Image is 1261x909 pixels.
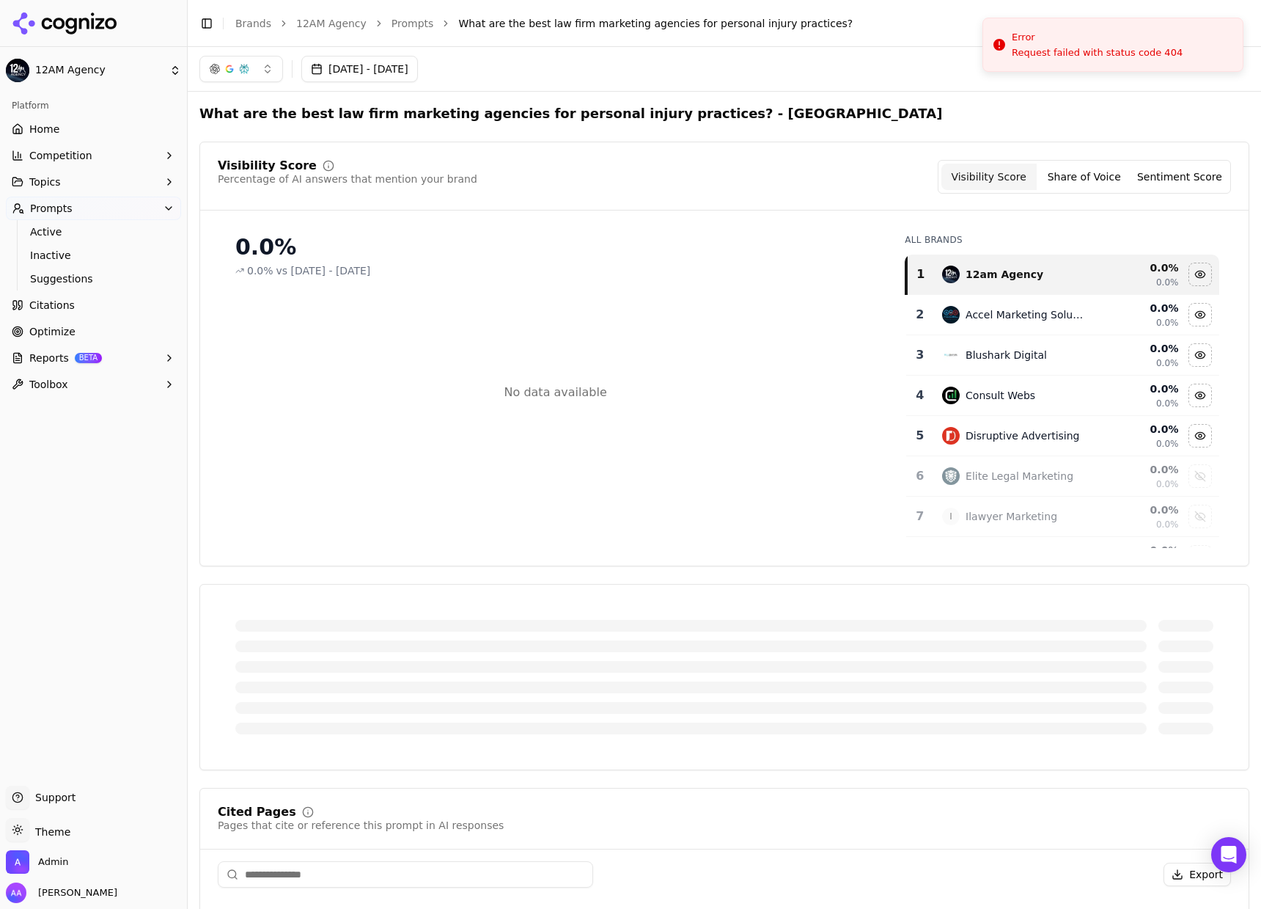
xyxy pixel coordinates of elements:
div: Visibility Score [218,160,317,172]
div: 0.0% [235,234,875,260]
div: 5 [912,427,927,445]
span: 0.0% [1156,438,1179,450]
a: Optimize [6,320,181,343]
div: 0.0 % [1098,341,1179,356]
div: 7 [912,508,927,525]
div: 4 [912,387,927,404]
div: 0.0 % [1098,543,1179,558]
div: Error [1012,30,1183,45]
span: Competition [29,148,92,163]
div: 0.0 % [1098,260,1179,275]
tr: 0.0%Show law rank data [906,537,1219,577]
span: 0.0% [1156,357,1179,369]
span: Inactive [30,248,158,263]
span: Reports [29,351,69,365]
button: Hide consult webs data [1188,384,1212,407]
div: Cited Pages [218,806,296,818]
span: Suggestions [30,271,158,286]
tr: 4consult websConsult Webs0.0%0.0%Hide consult webs data [906,376,1219,416]
tr: 6elite legal marketingElite Legal Marketing0.0%0.0%Show elite legal marketing data [906,456,1219,497]
span: Citations [29,298,75,313]
div: No data available [504,384,607,401]
span: [PERSON_NAME] [32,886,117,899]
div: Disruptive Advertising [966,428,1079,443]
span: 0.0% [1156,277,1179,288]
span: Prompts [30,201,73,216]
a: Prompts [391,16,434,31]
button: Visibility Score [941,164,1037,190]
div: Elite Legal Marketing [966,469,1073,483]
button: Export [1163,863,1231,886]
span: 12AM Agency [35,64,163,77]
span: 0.0% [1156,519,1179,530]
span: Home [29,122,59,136]
img: accel marketing solutions [942,306,960,324]
tr: 2accel marketing solutionsAccel Marketing Solutions0.0%0.0%Hide accel marketing solutions data [906,295,1219,335]
div: Request failed with status code 404 [1012,46,1183,59]
button: Hide blushark digital data [1188,343,1212,367]
button: Show elite legal marketing data [1188,464,1212,488]
button: Sentiment Score [1132,164,1227,190]
div: 0.0 % [1098,422,1179,437]
div: 3 [912,346,927,364]
span: Support [29,790,76,805]
tr: 5disruptive advertisingDisruptive Advertising0.0%0.0%Hide disruptive advertising data [906,416,1219,456]
tr: 112am agency12am Agency0.0%0.0%Hide 12am agency data [906,255,1219,295]
button: Hide accel marketing solutions data [1188,303,1212,326]
button: Topics [6,170,181,194]
tr: 7IIlawyer Marketing0.0%0.0%Show ilawyer marketing data [906,497,1219,537]
button: Prompts [6,197,181,220]
div: 2 [912,306,927,324]
div: 12am Agency [966,267,1043,282]
div: 6 [912,467,927,485]
div: Consult Webs [966,388,1035,403]
span: Admin [38,855,68,869]
a: Suggestions [24,269,163,289]
img: consult webs [942,387,960,404]
button: Open organization switcher [6,850,68,874]
button: Hide 12am agency data [1188,263,1212,286]
span: vs [DATE] - [DATE] [276,263,371,278]
button: Open user button [6,883,117,903]
div: 0.0 % [1098,301,1179,315]
span: BETA [75,353,102,363]
div: Percentage of AI answers that mention your brand [218,172,477,186]
button: Toolbox [6,373,181,396]
img: Admin [6,850,29,874]
span: 0.0% [1156,478,1179,490]
button: [DATE] - [DATE] [301,56,418,82]
div: Pages that cite or reference this prompt in AI responses [218,818,504,833]
img: disruptive advertising [942,427,960,445]
div: All Brands [905,234,1219,246]
button: Hide disruptive advertising data [1188,424,1212,448]
h2: What are the best law firm marketing agencies for personal injury practices? - [GEOGRAPHIC_DATA] [199,103,942,124]
div: Ilawyer Marketing [966,509,1057,524]
span: Toolbox [29,377,68,392]
a: Active [24,222,163,242]
span: 0.0% [1156,398,1179,409]
button: ReportsBETA [6,346,181,370]
div: Open Intercom Messenger [1211,837,1246,872]
span: Theme [29,826,70,838]
button: Show ilawyer marketing data [1188,505,1212,528]
span: Topics [29,175,61,189]
img: 12am agency [942,266,960,283]
span: 0.0% [247,263,273,278]
span: 0.0% [1156,317,1179,329]
nav: breadcrumb [235,16,1220,31]
tr: 3blushark digitalBlushark Digital0.0%0.0%Hide blushark digital data [906,335,1219,376]
div: 0.0 % [1098,462,1179,477]
img: blushark digital [942,346,960,364]
div: 1 [913,266,927,283]
button: Share of Voice [1037,164,1132,190]
span: I [942,508,960,525]
div: Blushark Digital [966,348,1047,362]
a: Citations [6,293,181,317]
span: Optimize [29,324,76,339]
div: Platform [6,94,181,117]
a: Home [6,117,181,141]
button: Show law rank data [1188,545,1212,569]
div: 0.0 % [1098,503,1179,517]
a: 12AM Agency [296,16,367,31]
div: 0.0 % [1098,382,1179,396]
